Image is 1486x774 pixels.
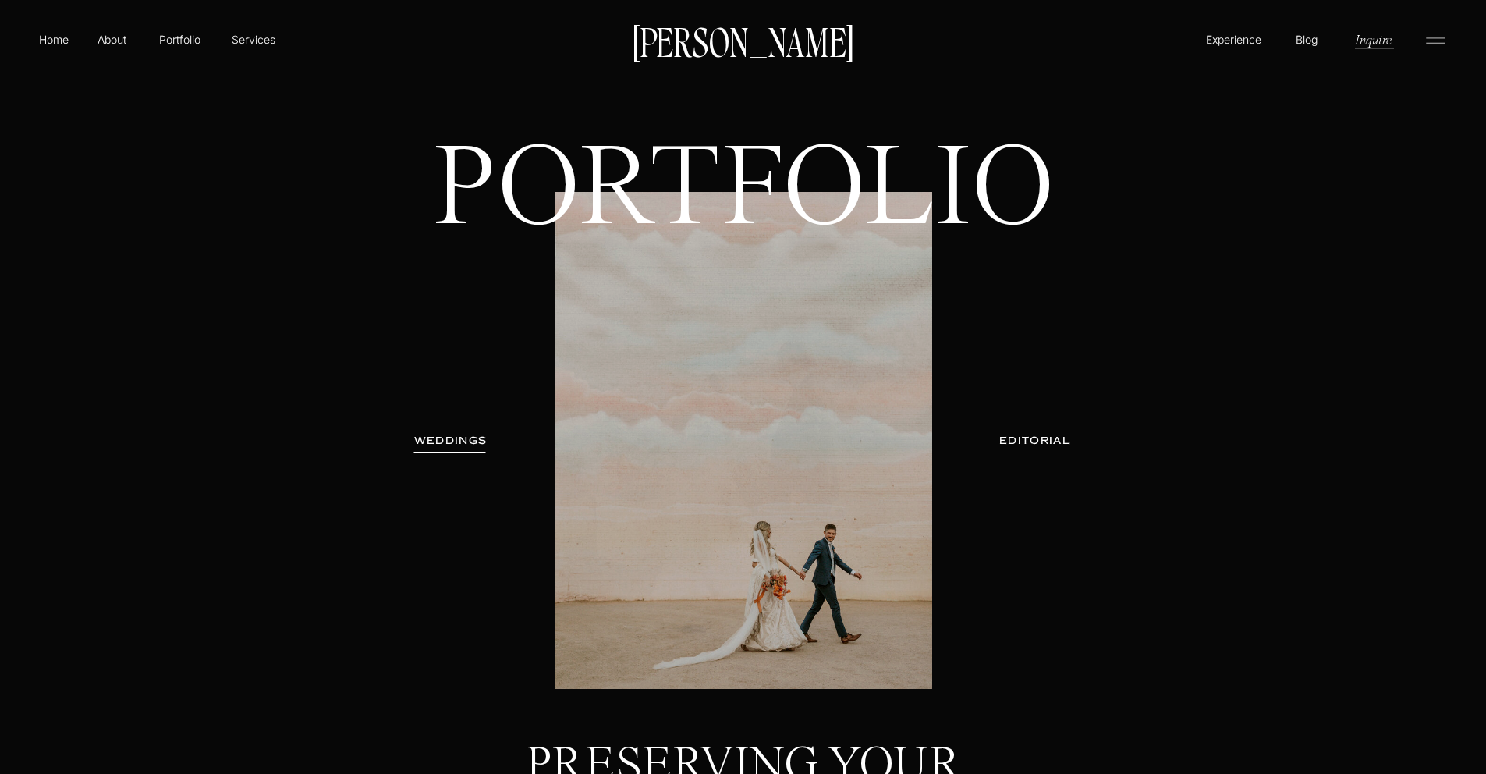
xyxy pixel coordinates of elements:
[152,31,207,48] a: Portfolio
[230,31,276,48] a: Services
[36,31,72,48] a: Home
[402,433,500,449] a: WEDDINGS
[94,31,129,47] a: About
[1204,31,1264,48] a: Experience
[406,140,1081,350] h1: PORTFOLIO
[978,433,1092,449] a: EDITORIAL
[626,24,861,57] a: [PERSON_NAME]
[1353,30,1393,48] a: Inquire
[1292,31,1321,47] a: Blog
